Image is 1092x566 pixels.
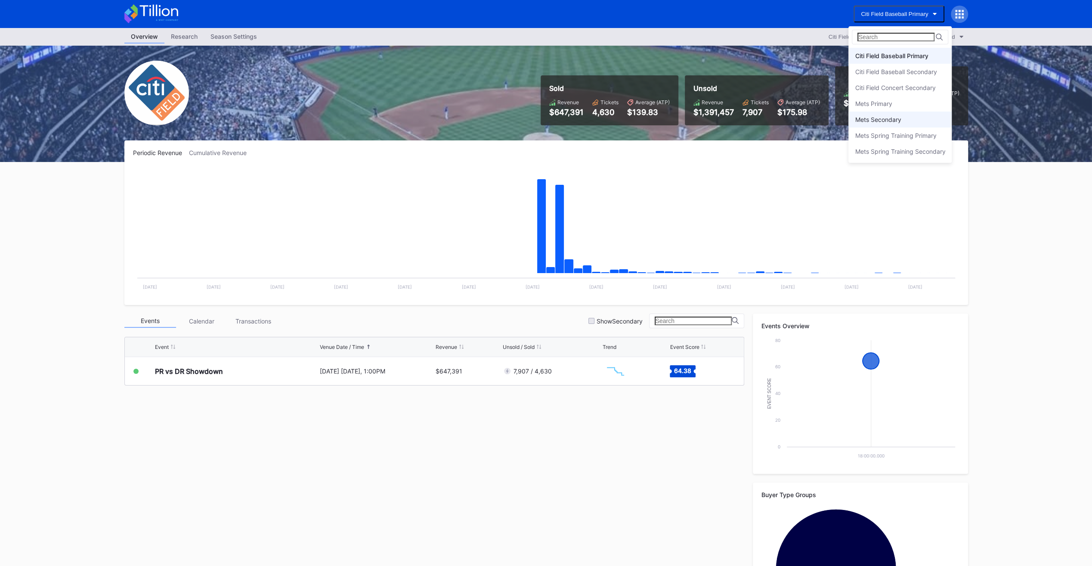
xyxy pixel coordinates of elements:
[855,52,928,59] div: Citi Field Baseball Primary
[857,33,934,41] input: Search
[855,100,892,107] div: Mets Primary
[855,116,901,123] div: Mets Secondary
[855,84,935,91] div: Citi Field Concert Secondary
[855,148,945,155] div: Mets Spring Training Secondary
[855,68,937,75] div: Citi Field Baseball Secondary
[855,132,936,139] div: Mets Spring Training Primary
